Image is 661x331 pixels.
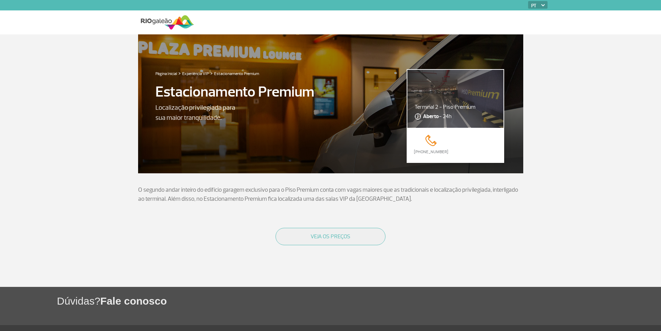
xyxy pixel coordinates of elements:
[407,149,455,155] a: [PHONE_NUMBER]
[423,113,439,120] strong: Aberto
[57,294,661,308] h1: Dúvidas?
[214,71,259,76] a: Estacionamento Premium
[210,69,213,77] a: >
[155,71,177,76] a: Página Inicial
[100,295,167,307] span: Fale conosco
[138,185,523,203] p: O segundo andar inteiro do edifício garagem exclusivo para o Piso Premium conta com vagas maiores...
[415,103,496,111] p: Terminal 2 - Piso Premium
[182,71,209,76] a: Experiência VIP
[178,69,181,77] a: >
[423,112,451,121] span: - 24h
[276,228,385,245] button: VEJA OS PREÇOS
[155,81,314,103] p: Estacionamento Premium
[155,103,243,123] p: Localização privilegiada para sua maior tranquilidade.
